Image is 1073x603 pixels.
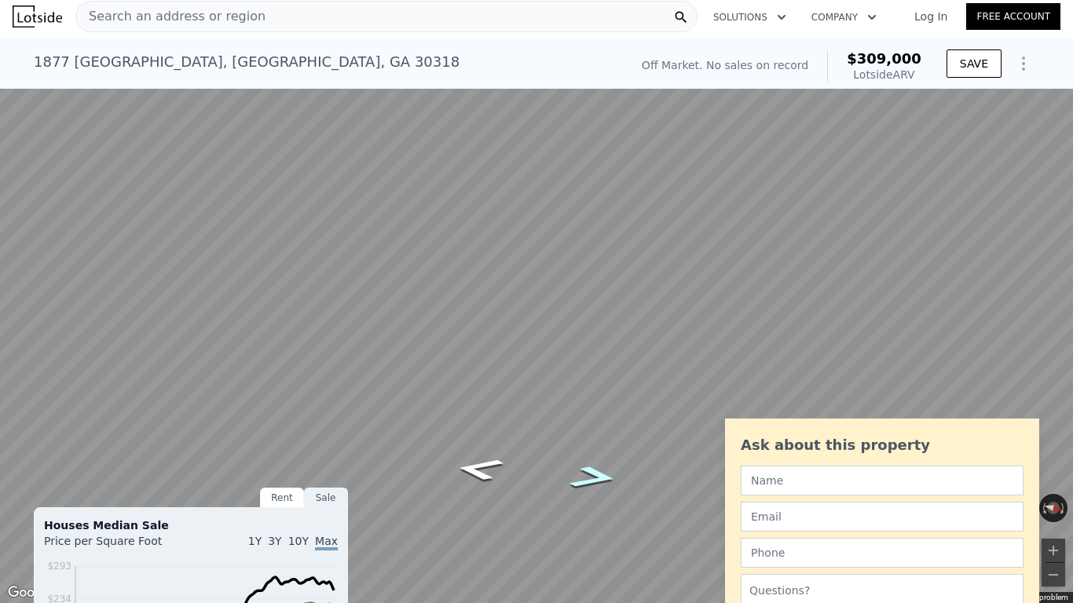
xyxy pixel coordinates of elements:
[44,533,191,558] div: Price per Square Foot
[248,535,262,547] span: 1Y
[34,51,460,73] div: 1877 [GEOGRAPHIC_DATA] , [GEOGRAPHIC_DATA] , GA 30318
[847,67,921,82] div: Lotside ARV
[741,502,1024,532] input: Email
[260,488,304,508] div: Rent
[947,49,1002,78] button: SAVE
[304,488,348,508] div: Sale
[642,57,808,73] div: Off Market. No sales on record
[847,50,921,67] span: $309,000
[315,535,338,550] span: Max
[741,434,1024,456] div: Ask about this property
[895,9,966,24] a: Log In
[44,517,338,533] div: Houses Median Sale
[288,535,309,547] span: 10Y
[799,3,889,31] button: Company
[1008,48,1039,79] button: Show Options
[268,535,281,547] span: 3Y
[47,561,71,572] tspan: $293
[741,538,1024,568] input: Phone
[966,3,1060,30] a: Free Account
[741,466,1024,495] input: Name
[701,3,799,31] button: Solutions
[13,5,62,27] img: Lotside
[76,7,266,26] span: Search an address or region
